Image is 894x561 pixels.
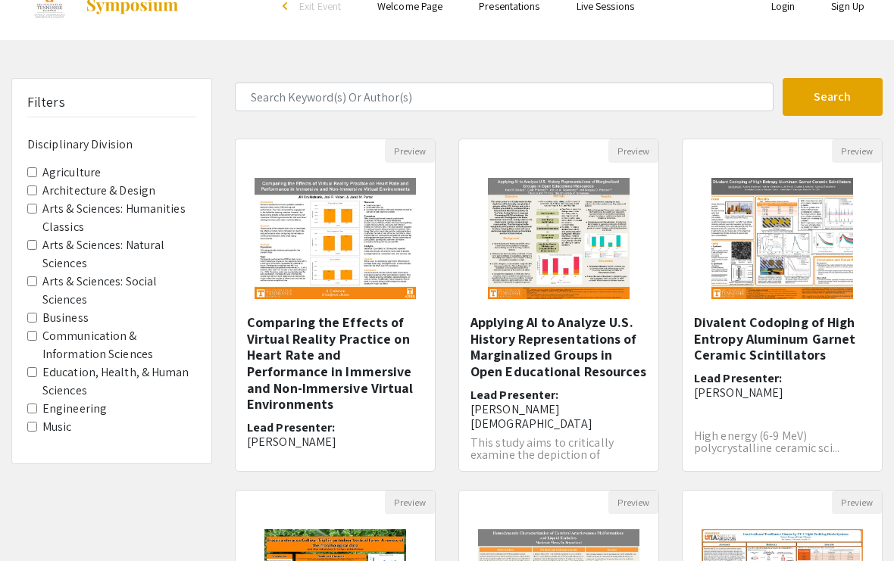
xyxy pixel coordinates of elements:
[27,95,65,111] h5: Filters
[385,140,435,164] button: Preview
[694,315,871,364] h5: Divalent Codoping of High Entropy Aluminum Garnet Ceramic Scintillators
[608,140,658,164] button: Preview
[42,328,196,364] label: Communication & Information Sciences
[42,310,89,328] label: Business
[832,140,882,164] button: Preview
[470,388,647,432] h6: Lead Presenter:
[473,164,645,315] img: <p>Applying AI to Analyze U.S. History Representations of Marginalized Groups in Open Educational...
[11,493,64,550] iframe: Chat
[42,237,196,273] label: Arts & Sciences: Natural Sciences
[694,385,783,401] span: [PERSON_NAME]
[42,419,72,437] label: Music
[235,83,774,112] input: Search Keyword(s) Or Author(s)
[42,273,196,310] label: Arts & Sciences: Social Sciences
[247,435,336,450] span: [PERSON_NAME]
[608,491,658,515] button: Preview
[470,315,647,380] h5: Applying AI to Analyze U.S. History Representations of Marginalized Groups in Open Educational Re...
[385,491,435,515] button: Preview
[694,372,871,400] h6: Lead Presenter:
[247,421,424,450] h6: Lead Presenter:
[247,461,390,491] span: [PERSON_NAME] & [PERSON_NAME]
[470,402,592,432] span: [PERSON_NAME][DEMOGRAPHIC_DATA]
[247,315,424,413] h5: Comparing the Effects of Virtual Reality Practice on Heart Rate and Performance in Immersive and ...
[247,461,291,477] span: Mentor:
[27,138,196,152] h6: Disciplinary Division
[832,491,882,515] button: Preview
[42,201,196,237] label: Arts & Sciences: Humanities Classics
[682,139,883,472] div: Open Presentation <p>Divalent Codoping of High Entropy Aluminum Garnet Ceramic Scintillators</p>
[42,164,101,182] label: Agriculture
[458,139,659,472] div: Open Presentation <p>Applying AI to Analyze U.S. History Representations of Marginalized Groups i...
[239,164,431,315] img: <p>Comparing the Effects of Virtual Reality Practice on Heart Rate and Performance in Immersive a...
[783,79,883,117] button: Search
[42,182,155,201] label: Architecture & Design
[283,2,292,11] div: arrow_back_ios
[696,164,868,315] img: <p>Divalent Codoping of High Entropy Aluminum Garnet Ceramic Scintillators</p>
[42,400,107,419] label: Engineering
[42,364,196,400] label: Education, Health, & Human Sciences
[694,429,839,457] span: High energy (6-9 MeV) polycrystalline ceramic sci...
[470,438,647,498] p: This study aims to critically examine the depiction of historically marginalized groups within U....
[235,139,436,472] div: Open Presentation <p>Comparing the Effects of Virtual Reality Practice on Heart Rate and Performa...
